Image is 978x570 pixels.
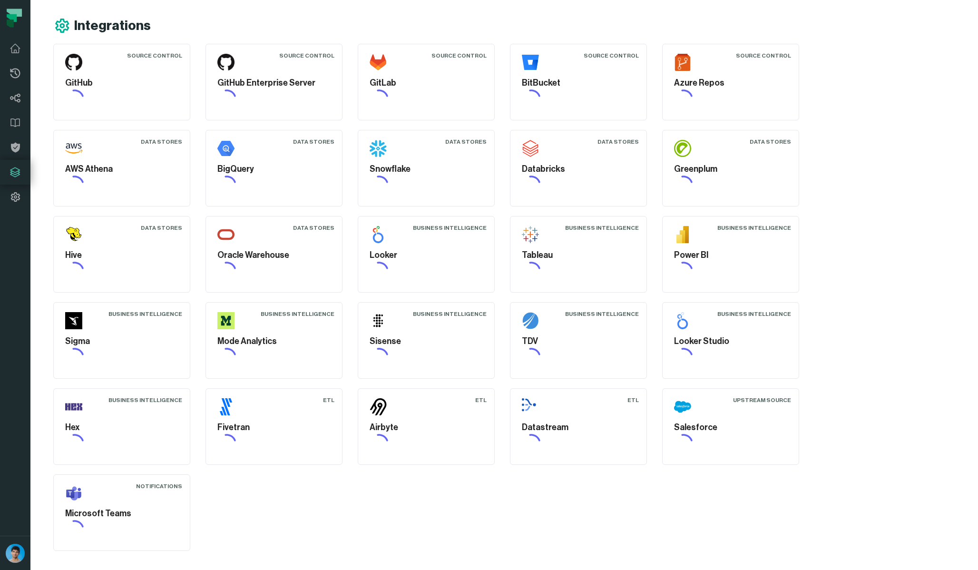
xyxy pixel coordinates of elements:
[750,138,791,146] div: Data Stores
[370,398,387,415] img: Airbyte
[370,421,483,434] h5: Airbyte
[217,163,331,176] h5: BigQuery
[370,312,387,329] img: Sisense
[522,398,539,415] img: Datastream
[522,163,635,176] h5: Databricks
[217,312,235,329] img: Mode Analytics
[627,396,639,404] div: ETL
[522,226,539,243] img: Tableau
[323,396,334,404] div: ETL
[674,140,691,157] img: Greenplum
[279,52,334,59] div: Source Control
[522,54,539,71] img: BitBucket
[6,544,25,563] img: avatar of Omri Ildis
[370,54,387,71] img: GitLab
[65,226,82,243] img: Hive
[475,396,487,404] div: ETL
[370,163,483,176] h5: Snowflake
[522,312,539,329] img: TDV
[717,224,791,232] div: Business Intelligence
[674,163,787,176] h5: Greenplum
[565,310,639,318] div: Business Intelligence
[413,224,487,232] div: Business Intelligence
[136,482,182,490] div: Notifications
[261,310,334,318] div: Business Intelligence
[217,77,331,89] h5: GitHub Enterprise Server
[431,52,487,59] div: Source Control
[736,52,791,59] div: Source Control
[217,54,235,71] img: GitHub Enterprise Server
[65,335,178,348] h5: Sigma
[108,396,182,404] div: Business Intelligence
[597,138,639,146] div: Data Stores
[370,77,483,89] h5: GitLab
[674,249,787,262] h5: Power BI
[733,396,791,404] div: Upstream Source
[370,249,483,262] h5: Looker
[65,507,178,520] h5: Microsoft Teams
[370,226,387,243] img: Looker
[65,398,82,415] img: Hex
[127,52,182,59] div: Source Control
[293,138,334,146] div: Data Stores
[674,421,787,434] h5: Salesforce
[522,140,539,157] img: Databricks
[717,310,791,318] div: Business Intelligence
[674,226,691,243] img: Power BI
[65,312,82,329] img: Sigma
[370,335,483,348] h5: Sisense
[522,421,635,434] h5: Datastream
[674,398,691,415] img: Salesforce
[674,312,691,329] img: Looker Studio
[217,335,331,348] h5: Mode Analytics
[217,421,331,434] h5: Fivetran
[413,310,487,318] div: Business Intelligence
[141,138,182,146] div: Data Stores
[217,140,235,157] img: BigQuery
[65,484,82,501] img: Microsoft Teams
[565,224,639,232] div: Business Intelligence
[674,54,691,71] img: Azure Repos
[674,335,787,348] h5: Looker Studio
[65,163,178,176] h5: AWS Athena
[141,224,182,232] div: Data Stores
[370,140,387,157] img: Snowflake
[674,77,787,89] h5: Azure Repos
[65,140,82,157] img: AWS Athena
[584,52,639,59] div: Source Control
[522,335,635,348] h5: TDV
[293,224,334,232] div: Data Stores
[65,421,178,434] h5: Hex
[522,77,635,89] h5: BitBucket
[445,138,487,146] div: Data Stores
[65,54,82,71] img: GitHub
[74,18,151,34] h1: Integrations
[65,77,178,89] h5: GitHub
[217,226,235,243] img: Oracle Warehouse
[108,310,182,318] div: Business Intelligence
[217,398,235,415] img: Fivetran
[522,249,635,262] h5: Tableau
[65,249,178,262] h5: Hive
[217,249,331,262] h5: Oracle Warehouse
